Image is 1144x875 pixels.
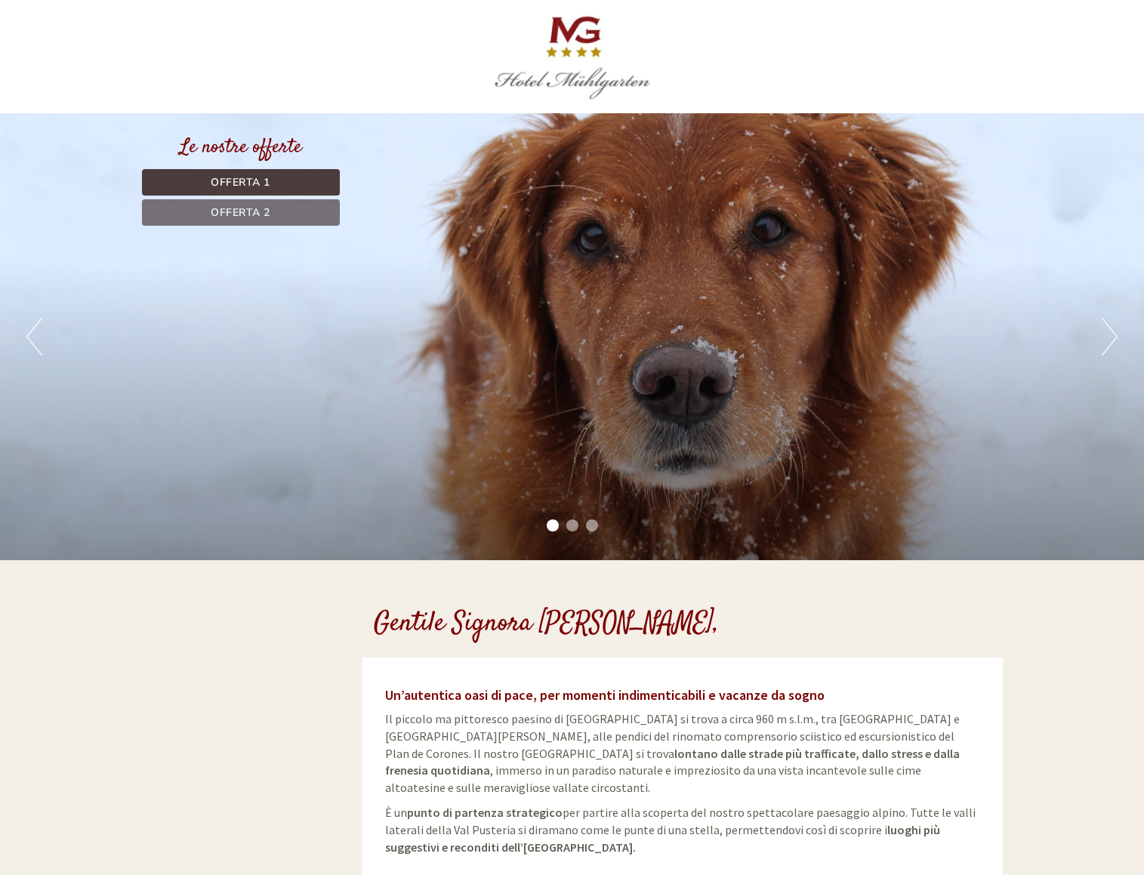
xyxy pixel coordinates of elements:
[385,711,960,795] span: Il piccolo ma pittoresco paesino di [GEOGRAPHIC_DATA] si trova a circa 960 m s.l.m., tra [GEOGRAP...
[407,805,563,820] strong: punto di partenza strategico
[385,822,940,855] strong: luoghi più suggestivi e reconditi dell’[GEOGRAPHIC_DATA].
[211,205,270,220] span: Offerta 2
[374,609,719,639] h1: Gentile Signora [PERSON_NAME],
[1102,318,1118,356] button: Next
[211,175,270,189] span: Offerta 1
[26,318,42,356] button: Previous
[385,686,825,704] span: Un’autentica oasi di pace, per momenti indimenticabili e vacanze da sogno
[385,805,976,855] span: È un per partire alla scoperta del nostro spettacolare paesaggio alpino. Tutte le valli laterali ...
[142,134,340,162] div: Le nostre offerte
